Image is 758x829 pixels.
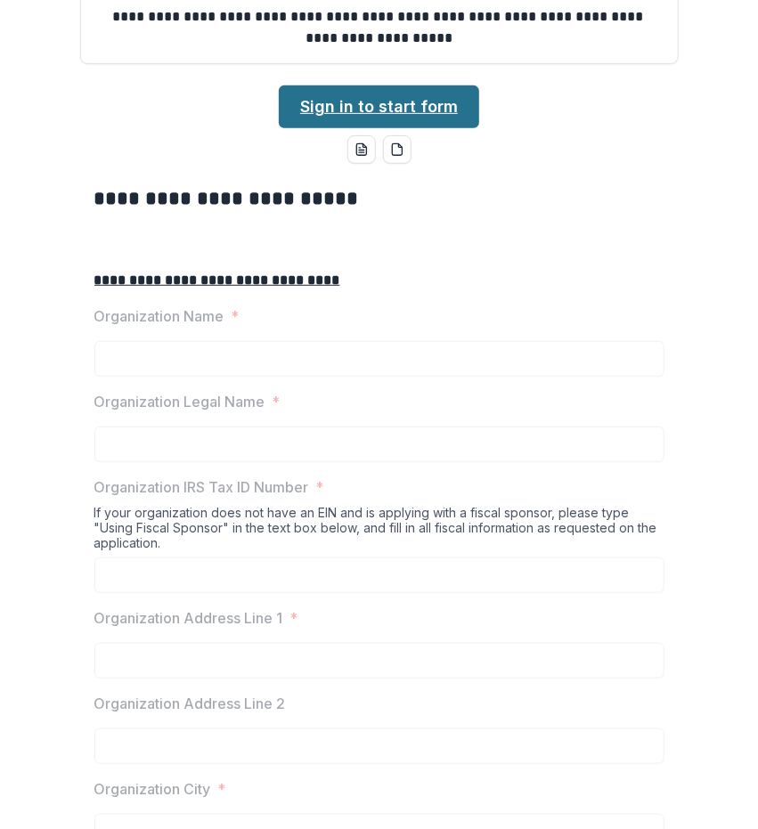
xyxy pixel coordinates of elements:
p: Organization Legal Name [94,391,265,412]
p: Organization IRS Tax ID Number [94,476,309,498]
p: Organization Name [94,305,224,327]
p: Organization Address Line 1 [94,607,283,629]
p: Organization Address Line 2 [94,693,286,714]
button: word-download [347,135,376,164]
button: pdf-download [383,135,412,164]
div: If your organization does not have an EIN and is applying with a fiscal sponsor, please type "Usi... [94,505,664,557]
p: Organization City [94,778,211,800]
a: Sign in to start form [279,85,479,128]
